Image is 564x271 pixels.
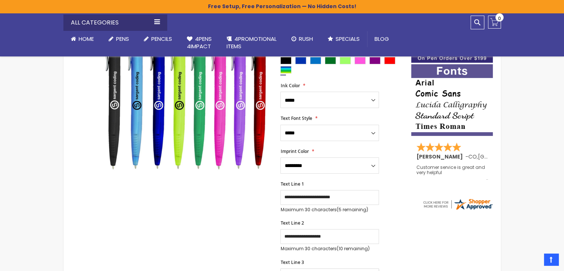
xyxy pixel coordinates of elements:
[320,31,367,47] a: Specials
[219,31,284,55] a: 4PROMOTIONALITEMS
[101,2,270,172] img: preston-translucent-main_1.jpg
[422,197,493,211] img: 4pens.com widget logo
[280,207,379,213] p: Maximum 30 characters
[468,153,477,160] span: CO
[280,259,304,265] span: Text Line 3
[179,31,219,55] a: 4Pens4impact
[310,57,321,64] div: Blue Light
[280,82,300,89] span: Ink Color
[465,153,532,160] span: - ,
[227,35,277,50] span: 4PROMOTIONAL ITEMS
[280,181,304,187] span: Text Line 1
[336,35,360,43] span: Specials
[116,35,129,43] span: Pens
[79,35,94,43] span: Home
[375,35,389,43] span: Blog
[367,31,396,47] a: Blog
[416,153,465,160] span: [PERSON_NAME]
[187,35,212,50] span: 4Pens 4impact
[280,57,291,64] div: Black
[280,246,379,252] p: Maximum 30 characters
[136,31,179,47] a: Pencils
[416,165,488,181] div: Customer service is great and very helpful
[101,31,136,47] a: Pens
[280,220,304,226] span: Text Line 2
[299,35,313,43] span: Rush
[280,66,291,74] div: Assorted
[478,153,532,160] span: [GEOGRAPHIC_DATA]
[411,64,493,136] img: font-personalization-examples
[284,31,320,47] a: Rush
[354,57,366,64] div: Pink
[151,35,172,43] span: Pencils
[369,57,380,64] div: Purple
[280,148,309,154] span: Imprint Color
[280,115,312,121] span: Text Font Style
[336,206,368,213] span: (5 remaining)
[488,16,501,29] a: 0
[336,245,369,252] span: (10 remaining)
[63,14,167,31] div: All Categories
[384,57,395,64] div: Red
[422,206,493,212] a: 4pens.com certificate URL
[63,31,101,47] a: Home
[325,57,336,64] div: Green
[340,57,351,64] div: Green Light
[498,15,501,22] span: 0
[295,57,306,64] div: Blue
